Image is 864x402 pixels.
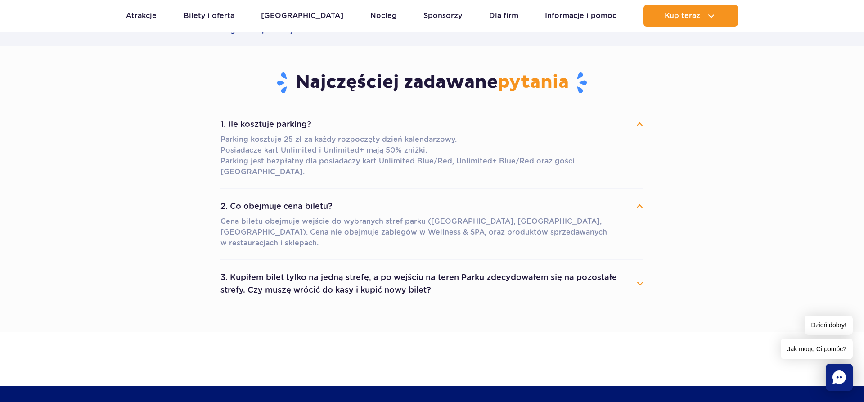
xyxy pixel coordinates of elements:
p: Parking kosztuje 25 zł za każdy rozpoczęty dzień kalendarzowy. Posiadacze kart Unlimited i Unlimi... [220,134,643,177]
span: Dzień dobry! [805,316,853,335]
button: 2. Co obejmuje cena biletu? [220,196,643,216]
h3: Najczęściej zadawane [220,71,643,95]
p: Cena biletu obejmuje wejście do wybranych stref parku ([GEOGRAPHIC_DATA], [GEOGRAPHIC_DATA], [GEO... [220,216,643,248]
a: Informacje i pomoc [545,5,616,27]
button: 3. Kupiłem bilet tylko na jedną strefę, a po wejściu na teren Parku zdecydowałem się na pozostałe... [220,267,643,300]
button: Kup teraz [643,5,738,27]
div: Chat [826,364,853,391]
span: Kup teraz [665,12,700,20]
span: Jak mogę Ci pomóc? [781,339,853,359]
a: [GEOGRAPHIC_DATA] [261,5,343,27]
a: Bilety i oferta [184,5,234,27]
a: Dla firm [489,5,518,27]
a: Nocleg [370,5,397,27]
span: pytania [498,71,569,94]
a: Sponsorzy [423,5,462,27]
button: 1. Ile kosztuje parking? [220,114,643,134]
a: Atrakcje [126,5,157,27]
